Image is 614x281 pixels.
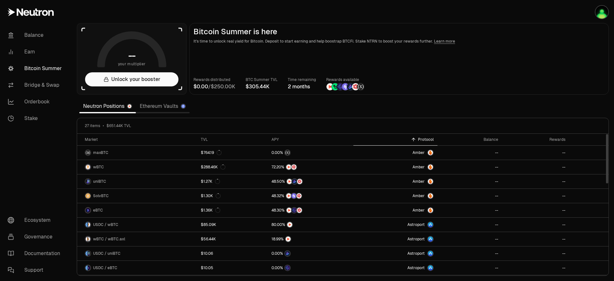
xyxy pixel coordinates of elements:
a: Astroport [353,232,437,246]
a: Bitcoin Summer [3,60,69,77]
a: -- [502,218,569,232]
a: NTRNMars Fragments [268,160,353,174]
p: Rewards distributed [193,76,235,83]
a: USDC LogowBTC LogoUSDC / wBTC [77,218,197,232]
a: -- [437,174,502,189]
a: EtherFi Points [268,261,353,275]
span: USDC / wBTC [93,222,118,227]
a: -- [437,261,502,275]
img: USDC Logo [85,265,88,270]
a: Stake [3,110,69,127]
a: Learn more [434,39,455,44]
img: USDC Logo [85,222,88,227]
img: NTRN [286,165,291,170]
img: NTRN [286,193,291,198]
span: Astroport [407,265,425,270]
a: NTRN [268,232,353,246]
span: Amber [413,165,425,170]
img: maxBTC Logo [85,150,91,155]
a: -- [502,203,569,217]
div: $10.05 [201,265,213,270]
button: Structured Points [272,149,349,156]
img: wBTC Logo [85,237,88,242]
a: -- [437,146,502,160]
a: Support [3,262,69,278]
img: NTRN [327,83,334,90]
img: EtherFi Points [285,265,290,270]
span: wBTC [93,165,104,170]
span: USDC / uniBTC [93,251,121,256]
a: $10.06 [197,246,268,261]
a: AmberAmber [353,146,437,160]
span: Astroport [407,237,425,242]
span: wBTC / wBTC.axl [93,237,125,242]
img: NTRN [287,222,292,227]
span: Astroport [407,222,425,227]
h2: Bitcoin Summer is here [193,27,605,36]
span: Amber [413,208,425,213]
img: wBTC Logo [85,165,91,170]
button: NTRNMars Fragments [272,164,349,170]
button: NTRNBedrock DiamondsMars Fragments [272,178,349,185]
img: eBTC Logo [88,265,91,270]
img: Mars Fragments [352,83,359,90]
div: Protocol [357,137,434,142]
a: -- [437,246,502,261]
a: -- [437,203,502,217]
a: Neutron Positions [79,100,136,113]
a: Earn [3,44,69,60]
a: Bedrock Diamonds [268,246,353,261]
div: $85.09K [201,222,216,227]
img: Amber [428,208,433,213]
img: Mars Fragments [291,165,296,170]
div: $764.19 [201,150,222,155]
p: Time remaining [288,76,316,83]
div: $288.46K [201,165,225,170]
a: -- [437,160,502,174]
a: wBTC LogowBTC.axl LogowBTC / wBTC.axl [77,232,197,246]
img: EtherFi Points [337,83,344,90]
a: $1.27K [197,174,268,189]
div: APY [272,137,349,142]
div: Rewards [506,137,565,142]
a: -- [437,232,502,246]
img: Solv Points [342,83,349,90]
button: NTRNEtherFi PointsMars Fragments [272,207,349,213]
a: Governance [3,229,69,245]
img: Structured Points [357,83,364,90]
p: BTC Summer TVL [246,76,278,83]
img: Solv Points [291,193,296,198]
img: Bedrock Diamonds [347,83,354,90]
a: $288.46K [197,160,268,174]
a: Documentation [3,245,69,262]
a: -- [502,174,569,189]
a: -- [437,218,502,232]
p: It's time to unlock real yield for Bitcoin. Deposit to start earning and help boostrap BTCFi. Sta... [193,38,605,44]
div: $56.44K [201,237,216,242]
span: Amber [413,150,425,155]
span: your multiplier [118,61,146,67]
button: NTRNSolv PointsMars Fragments [272,193,349,199]
span: maxBTC [93,150,108,155]
span: $651.44K TVL [106,123,131,128]
a: AmberAmber [353,160,437,174]
p: Rewards available [326,76,365,83]
a: NTRNBedrock DiamondsMars Fragments [268,174,353,189]
img: Structured Points [285,150,290,155]
img: USDC Logo [85,251,88,256]
a: Astroport [353,246,437,261]
img: uniBTC Logo [85,179,91,184]
a: AmberAmber [353,203,437,217]
a: $10.05 [197,261,268,275]
img: Mars Fragments [297,208,302,213]
img: NTRN [287,208,292,213]
img: Neutron Logo [128,104,131,108]
a: maxBTC LogomaxBTC [77,146,197,160]
a: USDC LogouniBTC LogoUSDC / uniBTC [77,246,197,261]
a: SolvBTC LogoSolvBTC [77,189,197,203]
a: -- [502,232,569,246]
img: uniBTC Logo [88,251,91,256]
span: uniBTC [93,179,106,184]
img: Mars Fragments [296,193,302,198]
span: Amber [413,179,425,184]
